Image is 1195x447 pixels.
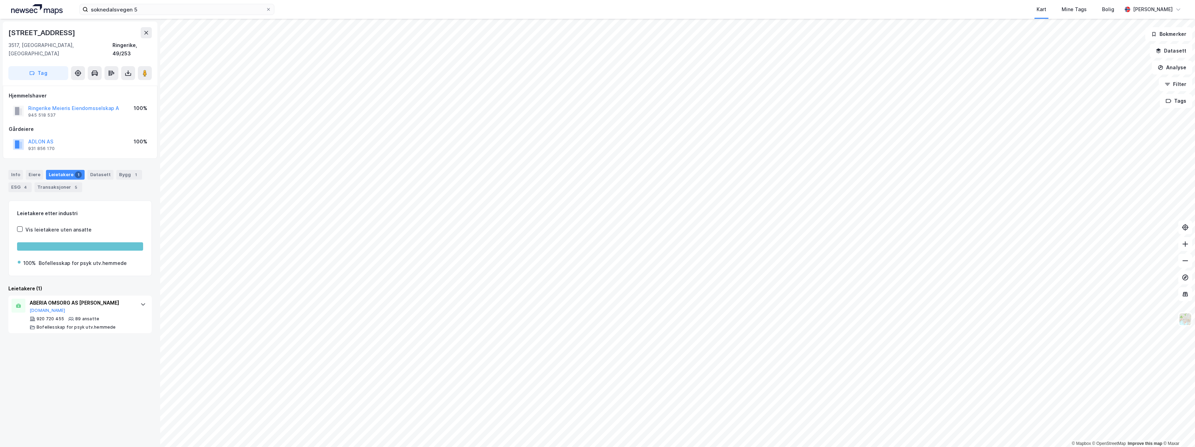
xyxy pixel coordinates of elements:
div: 920 720 455 [37,316,64,322]
div: Bolig [1102,5,1114,14]
div: Info [8,170,23,180]
div: Bygg [116,170,142,180]
img: Z [1179,313,1192,326]
a: Mapbox [1072,441,1091,446]
button: Bokmerker [1145,27,1192,41]
div: Ringerike, 49/253 [112,41,152,58]
div: Leietakere (1) [8,284,152,293]
div: [PERSON_NAME] [1133,5,1173,14]
div: Kart [1037,5,1046,14]
div: Transaksjoner [34,182,82,192]
div: 3517, [GEOGRAPHIC_DATA], [GEOGRAPHIC_DATA] [8,41,112,58]
button: Tag [8,66,68,80]
div: 945 518 537 [28,112,56,118]
div: Gårdeiere [9,125,151,133]
button: Analyse [1152,61,1192,74]
div: Datasett [87,170,114,180]
div: 5 [72,184,79,191]
iframe: Chat Widget [1160,414,1195,447]
div: ABERIA OMSORG AS [PERSON_NAME] [30,299,133,307]
div: Hjemmelshaver [9,92,151,100]
div: 1 [75,171,82,178]
div: 4 [22,184,29,191]
div: Eiere [26,170,43,180]
div: ESG [8,182,32,192]
button: Tags [1160,94,1192,108]
div: Leietakere etter industri [17,209,143,218]
input: Søk på adresse, matrikkel, gårdeiere, leietakere eller personer [88,4,266,15]
button: Filter [1159,77,1192,91]
div: Leietakere [46,170,85,180]
div: Bofellesskap for psyk utv.hemmede [39,259,127,267]
button: [DOMAIN_NAME] [30,308,65,313]
div: Bofellesskap for psyk utv.hemmede [37,324,116,330]
div: [STREET_ADDRESS] [8,27,77,38]
a: Improve this map [1128,441,1162,446]
div: 89 ansatte [75,316,99,322]
div: 1 [132,171,139,178]
a: OpenStreetMap [1092,441,1126,446]
div: 931 856 170 [28,146,55,151]
div: 100% [134,138,147,146]
div: Mine Tags [1062,5,1087,14]
div: Kontrollprogram for chat [1160,414,1195,447]
div: 100% [134,104,147,112]
img: logo.a4113a55bc3d86da70a041830d287a7e.svg [11,4,63,15]
button: Datasett [1150,44,1192,58]
div: 100% [23,259,36,267]
div: Vis leietakere uten ansatte [25,226,92,234]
